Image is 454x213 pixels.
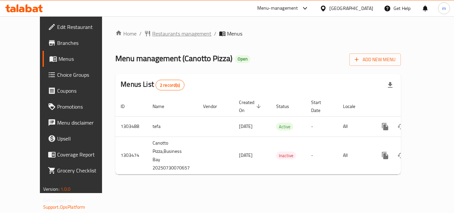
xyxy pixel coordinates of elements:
[442,5,446,12] span: m
[43,196,74,205] span: Get support on:
[156,82,184,88] span: 2 record(s)
[239,122,253,131] span: [DATE]
[115,30,137,38] a: Home
[239,98,263,114] span: Created On
[203,102,226,110] span: Vendor
[57,39,110,47] span: Branches
[115,116,147,137] td: 1303488
[227,30,242,38] span: Menus
[57,151,110,159] span: Coverage Report
[43,162,116,178] a: Grocery Checklist
[235,56,250,62] span: Open
[349,53,401,66] button: Add New Menu
[43,131,116,147] a: Upsell
[239,151,253,160] span: [DATE]
[121,102,133,110] span: ID
[306,116,338,137] td: -
[343,102,364,110] span: Locale
[393,148,409,163] button: Change Status
[377,119,393,135] button: more
[235,55,250,63] div: Open
[377,148,393,163] button: more
[147,137,198,174] td: Canotto Pizza,Business Bay 20250730070657
[43,147,116,162] a: Coverage Report
[43,203,85,211] a: Support.OpsPlatform
[121,79,184,90] h2: Menus List
[57,23,110,31] span: Edit Restaurant
[57,135,110,143] span: Upsell
[382,77,398,93] div: Export file
[57,119,110,127] span: Menu disclaimer
[276,123,293,131] span: Active
[311,98,330,114] span: Start Date
[43,115,116,131] a: Menu disclaimer
[147,116,198,137] td: tefa
[257,4,298,12] div: Menu-management
[276,152,296,160] span: Inactive
[214,30,216,38] li: /
[329,5,373,12] div: [GEOGRAPHIC_DATA]
[115,137,147,174] td: 1303474
[338,116,372,137] td: All
[43,99,116,115] a: Promotions
[152,30,211,38] span: Restaurants management
[276,102,298,110] span: Status
[338,137,372,174] td: All
[57,166,110,174] span: Grocery Checklist
[43,51,116,67] a: Menus
[60,185,71,193] span: 1.0.0
[306,137,338,174] td: -
[43,185,59,193] span: Version:
[372,96,446,117] th: Actions
[144,30,211,38] a: Restaurants management
[153,102,173,110] span: Name
[58,55,110,63] span: Menus
[43,35,116,51] a: Branches
[43,67,116,83] a: Choice Groups
[43,19,116,35] a: Edit Restaurant
[115,30,401,38] nav: breadcrumb
[43,83,116,99] a: Coupons
[355,55,396,64] span: Add New Menu
[156,80,184,90] div: Total records count
[57,71,110,79] span: Choice Groups
[115,51,232,66] span: Menu management ( Canotto Pizza )
[139,30,142,38] li: /
[57,87,110,95] span: Coupons
[57,103,110,111] span: Promotions
[393,119,409,135] button: Change Status
[115,96,446,174] table: enhanced table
